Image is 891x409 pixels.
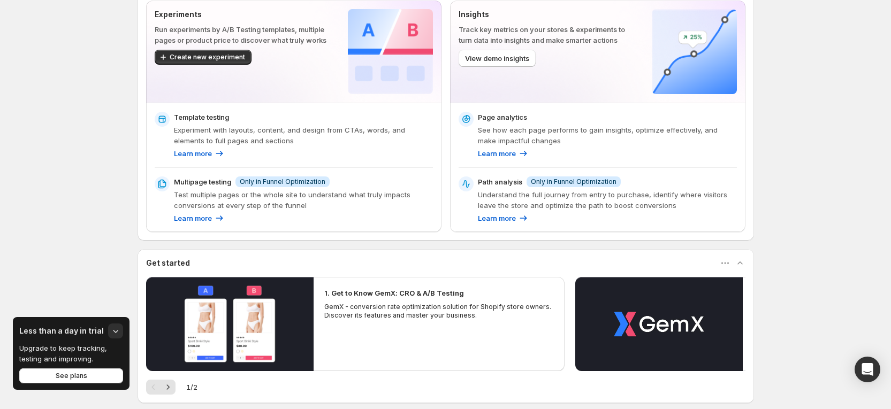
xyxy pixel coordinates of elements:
[478,148,516,159] p: Learn more
[478,148,529,159] a: Learn more
[56,372,87,380] span: See plans
[155,50,252,65] button: Create new experiment
[19,326,104,336] h3: Less than a day in trial
[348,9,433,94] img: Experiments
[855,357,880,382] div: Open Intercom Messenger
[478,189,737,211] p: Understand the full journey from entry to purchase, identify where visitors leave the store and o...
[19,343,123,364] p: Upgrade to keep tracking, testing and improving.
[531,178,616,186] span: Only in Funnel Optimization
[155,24,331,45] p: Run experiments by A/B Testing templates, multiple pages or product price to discover what truly ...
[324,288,464,298] h2: 1. Get to Know GemX: CRO & A/B Testing
[155,9,331,20] p: Experiments
[478,112,527,122] p: Page analytics
[478,213,529,223] a: Learn more
[652,9,737,94] img: Insights
[575,277,743,371] button: Play video
[146,380,176,395] nav: Pagination
[19,368,123,383] button: See plans
[174,148,225,159] a: Learn more
[174,213,212,223] p: Learn more
[174,148,212,159] p: Learn more
[240,178,325,186] span: Only in Funnel Optimization
[174,189,433,211] p: Test multiple pages or the whole site to understand what truly impacts conversions at every step ...
[146,277,314,371] button: Play video
[170,53,245,61] span: Create new experiment
[459,24,635,45] p: Track key metrics on your stores & experiments to turn data into insights and make smarter actions
[174,112,229,122] p: Template testing
[324,303,554,320] p: GemX - conversion rate optimization solution for Shopify store owners. Discover its features and ...
[146,258,190,268] h3: Get started
[174,213,225,223] a: Learn more
[459,9,635,20] p: Insights
[478,125,737,146] p: See how each page performs to gain insights, optimize effectively, and make impactful changes
[174,176,231,187] p: Multipage testing
[465,53,529,64] span: View demo insights
[459,50,536,67] button: View demo insights
[186,382,197,392] span: 1 / 2
[174,125,433,146] p: Experiment with layouts, content, and design from CTAs, words, and elements to full pages and sec...
[161,380,176,395] button: Next
[478,213,516,223] p: Learn more
[478,176,522,187] p: Path analysis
